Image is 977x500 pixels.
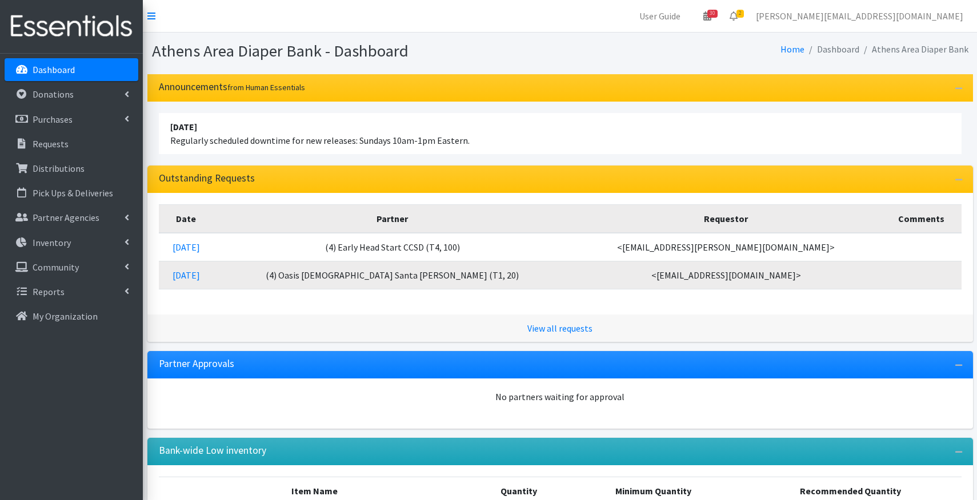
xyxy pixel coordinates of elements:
[707,10,718,18] span: 30
[33,64,75,75] p: Dashboard
[214,261,571,289] td: (4) Oasis [DEMOGRAPHIC_DATA] Santa [PERSON_NAME] (T1, 20)
[804,41,859,58] li: Dashboard
[159,172,255,184] h3: Outstanding Requests
[5,7,138,46] img: HumanEssentials
[33,187,113,199] p: Pick Ups & Deliveries
[33,286,65,297] p: Reports
[152,41,556,61] h1: Athens Area Diaper Bank - Dashboard
[33,88,74,100] p: Donations
[5,256,138,279] a: Community
[736,10,744,18] span: 2
[5,157,138,180] a: Distributions
[694,5,720,27] a: 30
[881,204,962,233] th: Comments
[159,113,962,154] li: Regularly scheduled downtime for new releases: Sundays 10am-1pm Eastern.
[5,182,138,204] a: Pick Ups & Deliveries
[630,5,690,27] a: User Guide
[33,311,98,322] p: My Organization
[173,241,200,253] a: [DATE]
[859,41,968,58] li: Athens Area Diaper Bank
[33,114,73,125] p: Purchases
[33,138,69,150] p: Requests
[571,261,880,289] td: <[EMAIL_ADDRESS][DOMAIN_NAME]>
[747,5,972,27] a: [PERSON_NAME][EMAIL_ADDRESS][DOMAIN_NAME]
[214,204,571,233] th: Partner
[5,206,138,229] a: Partner Agencies
[33,261,79,273] p: Community
[159,204,214,233] th: Date
[5,58,138,81] a: Dashboard
[227,82,305,92] small: from Human Essentials
[5,231,138,254] a: Inventory
[159,81,305,93] h3: Announcements
[571,204,880,233] th: Requestor
[5,108,138,131] a: Purchases
[33,163,85,174] p: Distributions
[527,322,592,334] a: View all requests
[159,445,266,457] h3: Bank-wide Low inventory
[33,212,99,223] p: Partner Agencies
[720,5,747,27] a: 2
[571,233,880,261] td: <[EMAIL_ADDRESS][PERSON_NAME][DOMAIN_NAME]>
[5,83,138,106] a: Donations
[159,358,234,370] h3: Partner Approvals
[5,305,138,328] a: My Organization
[780,43,804,55] a: Home
[214,233,571,261] td: (4) Early Head Start CCSD (T4, 100)
[173,269,200,281] a: [DATE]
[159,390,962,404] div: No partners waiting for approval
[5,132,138,155] a: Requests
[170,121,197,132] strong: [DATE]
[33,237,71,248] p: Inventory
[5,280,138,303] a: Reports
